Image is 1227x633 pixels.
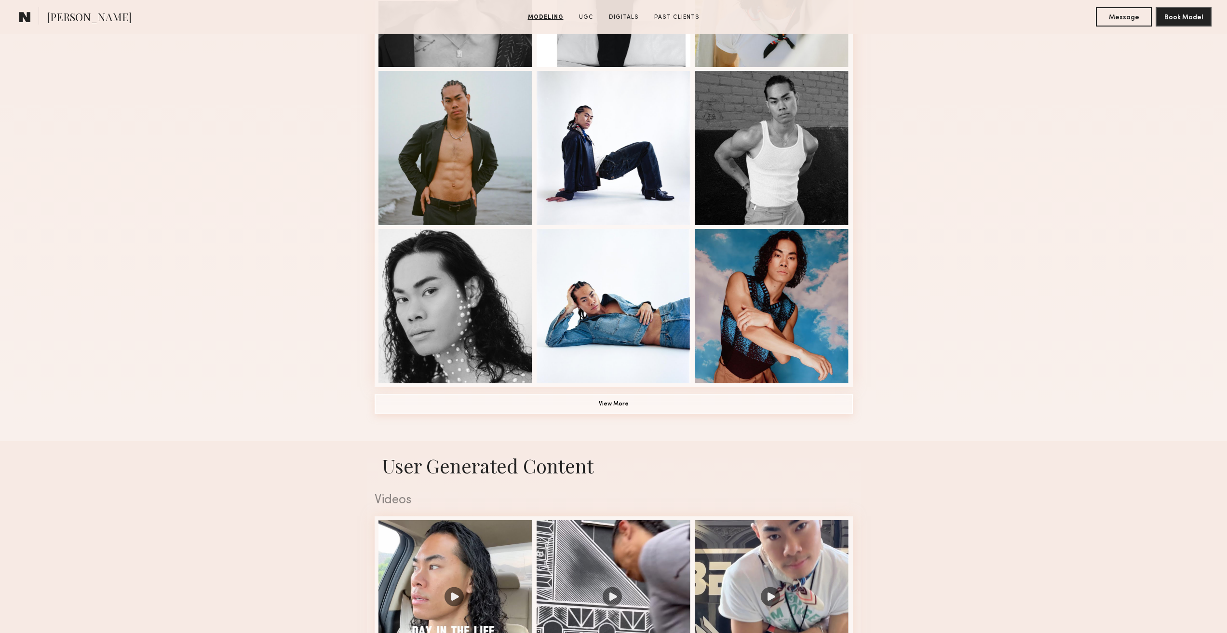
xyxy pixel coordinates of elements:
a: Digitals [605,13,643,22]
h1: User Generated Content [367,453,861,478]
a: Past Clients [650,13,703,22]
a: UGC [575,13,597,22]
a: Modeling [524,13,567,22]
button: Book Model [1156,7,1212,27]
button: Message [1096,7,1152,27]
a: Book Model [1156,13,1212,21]
span: [PERSON_NAME] [47,10,132,27]
button: View More [375,394,853,414]
div: Videos [375,494,853,507]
